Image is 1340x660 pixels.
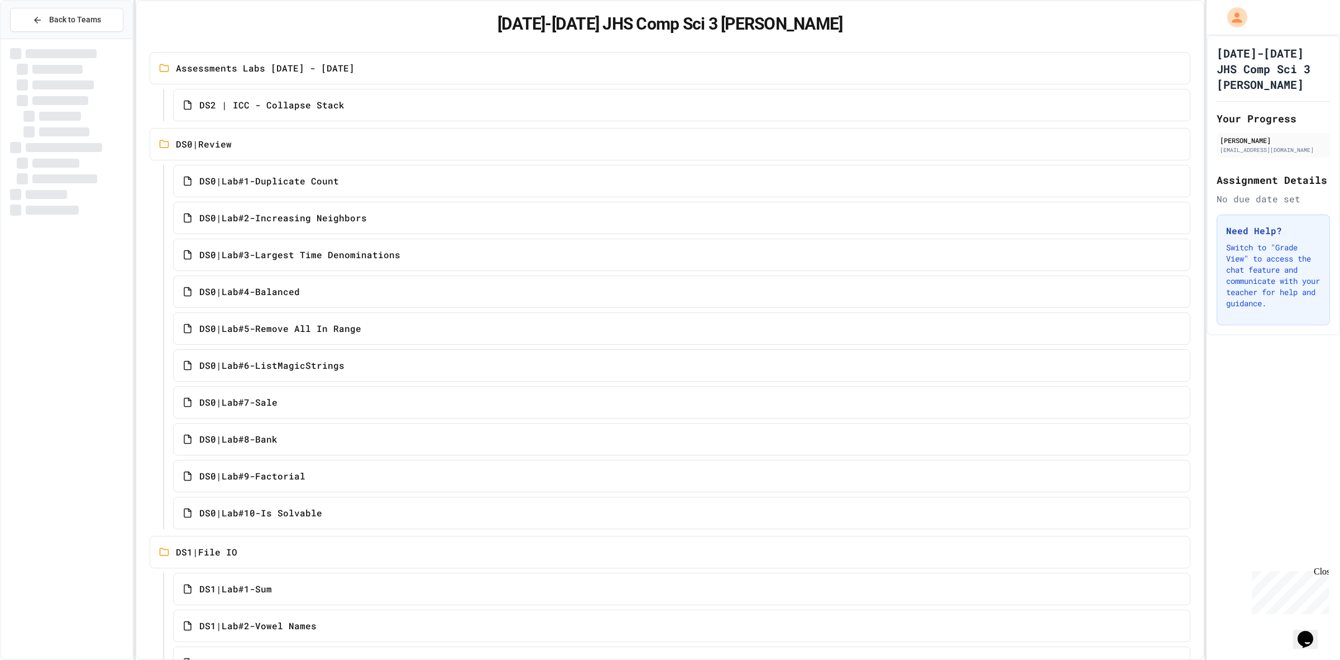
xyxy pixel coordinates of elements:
[199,98,344,112] span: DS2 | ICC - Collapse Stack
[199,359,344,372] span: DS0|Lab#6-ListMagicStrings
[173,573,1190,605] a: DS1|Lab#1-Sum
[1220,135,1327,145] div: [PERSON_NAME]
[199,506,322,520] span: DS0|Lab#10-Is Solvable
[1293,615,1329,649] iframe: chat widget
[10,8,123,32] button: Back to Teams
[173,276,1190,308] a: DS0|Lab#4-Balanced
[173,349,1190,382] a: DS0|Lab#6-ListMagicStrings
[4,4,77,71] div: Chat with us now!Close
[1226,224,1320,238] h3: Need Help?
[173,497,1190,529] a: DS0|Lab#10-Is Solvable
[49,14,101,26] span: Back to Teams
[1215,4,1250,30] div: My Account
[1220,146,1327,154] div: [EMAIL_ADDRESS][DOMAIN_NAME]
[176,137,232,151] span: DS0|Review
[1217,172,1330,188] h2: Assignment Details
[199,433,277,446] span: DS0|Lab#8-Bank
[1217,45,1330,92] h1: [DATE]-[DATE] JHS Comp Sci 3 [PERSON_NAME]
[199,174,339,188] span: DS0|Lab#1-Duplicate Count
[150,14,1190,34] h1: [DATE]-[DATE] JHS Comp Sci 3 [PERSON_NAME]
[1217,111,1330,126] h2: Your Progress
[199,322,361,335] span: DS0|Lab#5-Remove All In Range
[173,239,1190,271] a: DS0|Lab#3-Largest Time Denominations
[1226,242,1320,309] p: Switch to "Grade View" to access the chat feature and communicate with your teacher for help and ...
[199,582,272,596] span: DS1|Lab#1-Sum
[173,165,1190,197] a: DS0|Lab#1-Duplicate Count
[199,285,300,298] span: DS0|Lab#4-Balanced
[173,386,1190,419] a: DS0|Lab#7-Sale
[199,396,277,409] span: DS0|Lab#7-Sale
[199,469,305,483] span: DS0|Lab#9-Factorial
[176,545,237,559] span: DS1|File IO
[173,610,1190,642] a: DS1|Lab#2-Vowel Names
[173,460,1190,492] a: DS0|Lab#9-Factorial
[173,89,1190,121] a: DS2 | ICC - Collapse Stack
[173,312,1190,345] a: DS0|Lab#5-Remove All In Range
[173,423,1190,455] a: DS0|Lab#8-Bank
[1217,192,1330,206] div: No due date set
[173,202,1190,234] a: DS0|Lab#2-Increasing Neighbors
[199,248,400,262] span: DS0|Lab#3-Largest Time Denominations
[1247,567,1329,614] iframe: chat widget
[176,61,355,75] span: Assessments Labs [DATE] - [DATE]
[199,619,317,633] span: DS1|Lab#2-Vowel Names
[199,211,367,225] span: DS0|Lab#2-Increasing Neighbors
